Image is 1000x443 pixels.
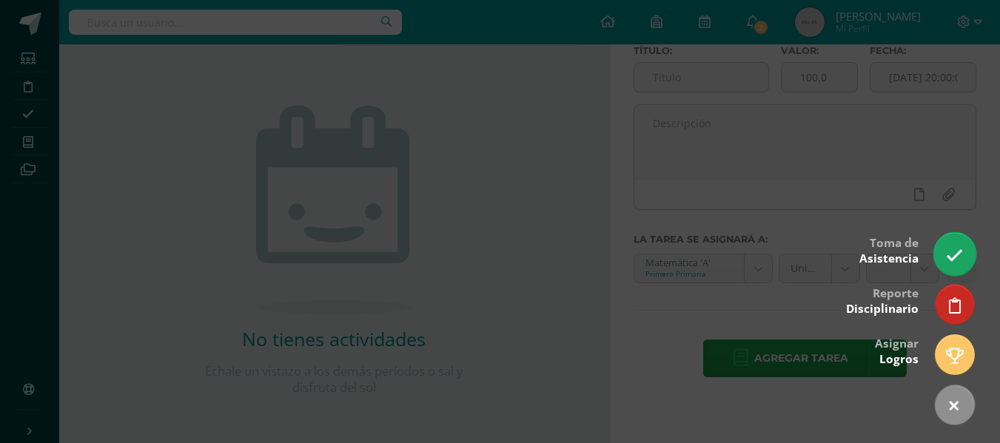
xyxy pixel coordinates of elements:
[846,276,919,324] div: Reporte
[846,301,919,317] span: Disciplinario
[875,326,919,374] div: Asignar
[859,251,919,266] span: Asistencia
[879,351,919,367] span: Logros
[859,226,919,274] div: Toma de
